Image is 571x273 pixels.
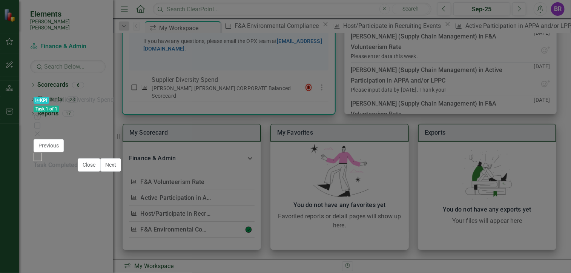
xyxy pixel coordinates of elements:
[34,139,64,152] button: Previous
[34,106,59,112] span: Task 1 of 1
[34,97,49,104] span: KPI
[78,158,100,172] button: Close
[34,161,78,170] div: Task Completed
[100,158,121,172] button: Next
[49,96,114,103] span: Supplier Diversity Spend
